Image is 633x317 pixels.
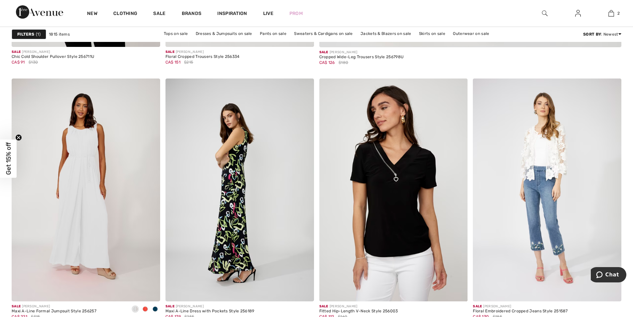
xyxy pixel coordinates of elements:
[542,9,548,17] img: search the website
[165,50,174,54] span: Sale
[595,9,627,17] a: 2
[16,5,63,19] img: 1ère Avenue
[583,31,621,37] div: : Newest
[257,29,290,38] a: Pants on sale
[289,10,303,17] a: Prom
[263,10,273,17] a: Live
[319,60,335,65] span: CA$ 126
[473,304,568,309] div: [PERSON_NAME]
[12,304,21,308] span: Sale
[12,79,160,301] img: Maxi A-Line Formal Jumpsuit Style 256257. Twilight
[113,11,137,18] a: Clothing
[319,55,404,60] div: Cropped Wide-Leg Trousers Style 256798U
[591,267,626,284] iframe: Opens a widget where you can chat to one of our agents
[165,304,255,309] div: [PERSON_NAME]
[165,50,240,55] div: [PERSON_NAME]
[15,134,22,141] button: Close teaser
[473,304,482,308] span: Sale
[165,309,255,314] div: Maxi A-Line Dress with Pockets Style 256189
[165,55,240,59] div: Floral Cropped Trousers Style 256334
[160,29,191,38] a: Tops on sale
[12,60,25,65] span: CA$ 91
[5,142,12,175] span: Get 15% off
[339,60,348,66] span: $180
[319,304,328,308] span: Sale
[291,29,356,38] a: Sweaters & Cardigans on sale
[153,11,165,18] a: Sale
[473,79,621,301] img: Floral Embroidered Cropped Jeans Style 251587. Blue
[182,11,202,18] a: Brands
[319,50,404,55] div: [PERSON_NAME]
[570,9,586,18] a: Sign In
[140,304,150,315] div: Fire
[17,31,34,37] strong: Filters
[184,59,193,65] span: $215
[416,29,449,38] a: Skirts on sale
[319,309,398,314] div: Fitted Hip-Length V-Neck Style 256003
[192,29,256,38] a: Dresses & Jumpsuits on sale
[87,11,97,18] a: New
[12,55,94,59] div: Chic Cold Shoulder Pullover Style 256711U
[29,59,38,65] span: $130
[12,304,96,309] div: [PERSON_NAME]
[450,29,492,38] a: Outerwear on sale
[165,60,180,65] span: CA$ 151
[49,31,70,37] span: 1815 items
[357,29,415,38] a: Jackets & Blazers on sale
[617,10,620,16] span: 2
[608,9,614,17] img: My Bag
[12,309,96,314] div: Maxi A-Line Formal Jumpsuit Style 256257
[130,304,140,315] div: Off White
[150,304,160,315] div: Twilight
[165,79,314,301] a: Maxi A-Line Dress with Pockets Style 256189. Black/Multi
[36,31,41,37] span: 1
[319,79,468,301] img: Fitted Hip-Length V-Neck Style 256003. Black
[12,50,94,55] div: [PERSON_NAME]
[583,32,601,37] strong: Sort By
[319,50,328,54] span: Sale
[165,304,174,308] span: Sale
[319,304,398,309] div: [PERSON_NAME]
[575,9,581,17] img: My Info
[473,309,568,314] div: Floral Embroidered Cropped Jeans Style 251587
[217,11,247,18] span: Inspiration
[12,50,21,54] span: Sale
